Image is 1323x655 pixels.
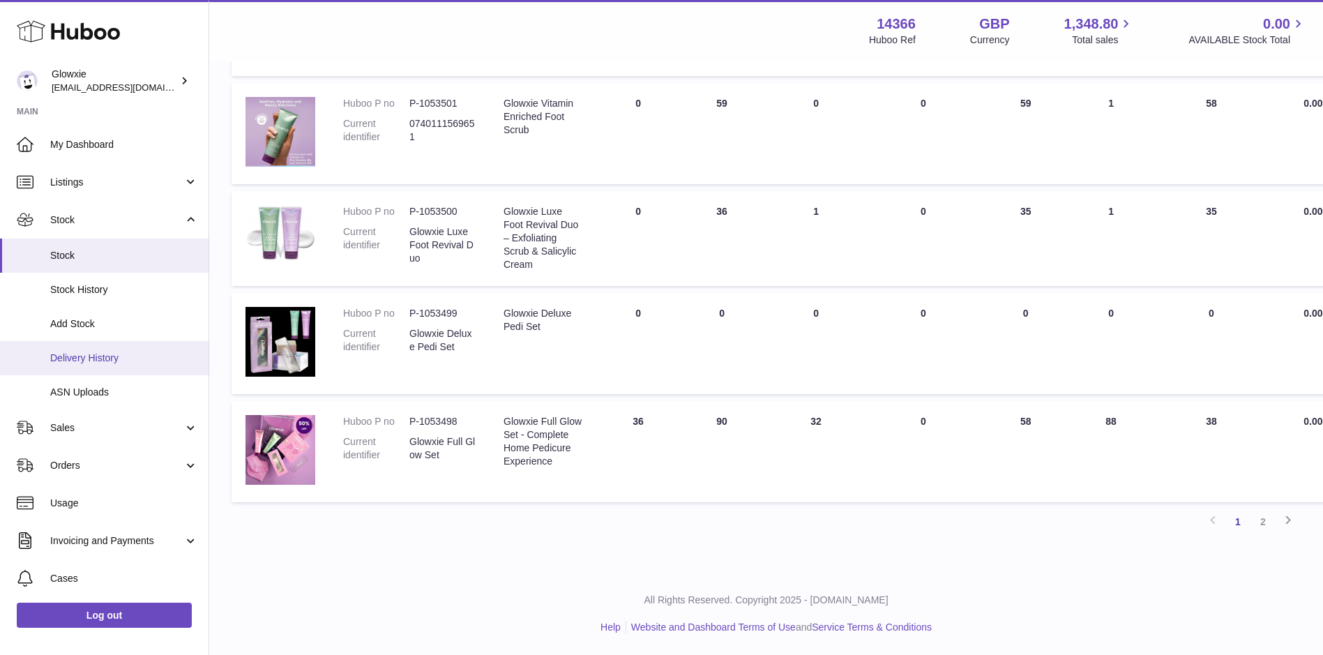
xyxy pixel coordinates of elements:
[50,138,198,151] span: My Dashboard
[50,572,198,585] span: Cases
[680,191,764,286] td: 36
[343,97,409,110] dt: Huboo P no
[220,594,1312,607] p: All Rights Reserved. Copyright 2025 - [DOMAIN_NAME]
[409,415,476,428] dd: P-1053498
[343,307,409,320] dt: Huboo P no
[1250,509,1276,534] a: 2
[50,352,198,365] span: Delivery History
[978,83,1073,184] td: 59
[764,191,868,286] td: 1
[1303,206,1322,217] span: 0.00
[343,225,409,265] dt: Current identifier
[343,435,409,462] dt: Current identifier
[680,293,764,394] td: 0
[343,327,409,354] dt: Current identifier
[504,205,582,271] div: Glowxie Luxe Foot Revival Duo – Exfoliating Scrub & Salicylic Cream
[764,401,868,502] td: 32
[877,15,916,33] strong: 14366
[504,97,582,137] div: Glowxie Vitamin Enriched Foot Scrub
[1064,15,1135,47] a: 1,348.80 Total sales
[1073,401,1149,502] td: 88
[50,459,183,472] span: Orders
[1149,83,1274,184] td: 58
[631,622,796,633] a: Website and Dashboard Terms of Use
[343,415,409,428] dt: Huboo P no
[1188,33,1306,47] span: AVAILABLE Stock Total
[1303,416,1322,427] span: 0.00
[50,317,198,331] span: Add Stock
[50,534,183,548] span: Invoicing and Payments
[1073,293,1149,394] td: 0
[1072,33,1134,47] span: Total sales
[409,435,476,462] dd: Glowxie Full Glow Set
[1149,401,1274,502] td: 38
[680,83,764,184] td: 59
[17,603,192,628] a: Log out
[764,293,868,394] td: 0
[1263,15,1290,33] span: 0.00
[17,70,38,91] img: internalAdmin-14366@internal.huboo.com
[1303,308,1322,319] span: 0.00
[409,205,476,218] dd: P-1053500
[50,421,183,435] span: Sales
[1073,83,1149,184] td: 1
[409,307,476,320] dd: P-1053499
[596,401,680,502] td: 36
[680,401,764,502] td: 90
[343,205,409,218] dt: Huboo P no
[921,206,926,217] span: 0
[812,622,932,633] a: Service Terms & Conditions
[979,15,1009,33] strong: GBP
[978,191,1073,286] td: 35
[245,415,315,485] img: product image
[921,308,926,319] span: 0
[596,293,680,394] td: 0
[764,83,868,184] td: 0
[596,191,680,286] td: 0
[50,386,198,399] span: ASN Uploads
[504,307,582,333] div: Glowxie Deluxe Pedi Set
[245,307,315,377] img: product image
[50,213,183,227] span: Stock
[869,33,916,47] div: Huboo Ref
[50,283,198,296] span: Stock History
[504,415,582,468] div: Glowxie Full Glow Set - Complete Home Pedicure Experience
[1225,509,1250,534] a: 1
[978,401,1073,502] td: 58
[1073,191,1149,286] td: 1
[409,97,476,110] dd: P-1053501
[52,68,177,94] div: Glowxie
[921,416,926,427] span: 0
[343,117,409,144] dt: Current identifier
[1149,191,1274,286] td: 35
[409,117,476,144] dd: 0740111569651
[409,225,476,265] dd: Glowxie Luxe Foot Revival Duo
[52,82,205,93] span: [EMAIL_ADDRESS][DOMAIN_NAME]
[50,497,198,510] span: Usage
[1064,15,1119,33] span: 1,348.80
[1149,293,1274,394] td: 0
[1303,98,1322,109] span: 0.00
[50,176,183,189] span: Listings
[978,293,1073,394] td: 0
[600,622,621,633] a: Help
[596,83,680,184] td: 0
[245,205,315,261] img: product image
[50,249,198,262] span: Stock
[626,621,932,634] li: and
[921,98,926,109] span: 0
[970,33,1010,47] div: Currency
[245,97,315,167] img: product image
[409,327,476,354] dd: Glowxie Deluxe Pedi Set
[1188,15,1306,47] a: 0.00 AVAILABLE Stock Total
